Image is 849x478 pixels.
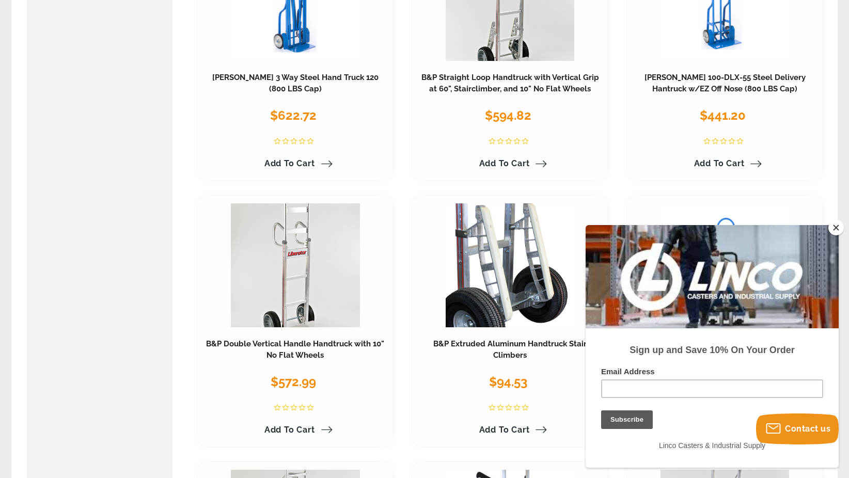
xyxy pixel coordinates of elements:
[479,158,530,168] span: Add to Cart
[473,155,547,172] a: Add to Cart
[264,425,315,435] span: Add to Cart
[479,425,530,435] span: Add to Cart
[700,108,746,123] span: $441.20
[206,339,384,360] a: B&P Double Vertical Handle Handtruck with 10" No Flat Wheels
[264,158,315,168] span: Add to Cart
[644,73,806,93] a: [PERSON_NAME] 100-DLX-55 Steel Delivery Hantruck w/EZ Off Nose (800 LBS Cap)
[15,185,67,204] input: Subscribe
[271,374,316,389] span: $572.99
[785,424,830,434] span: Contact us
[828,220,844,235] button: Close
[421,73,599,93] a: B&P Straight Loop Handtruck with Vertical Grip at 60", Stairclimber, and 10" No Flat Wheels
[258,155,333,172] a: Add to Cart
[694,158,745,168] span: Add to Cart
[270,108,317,123] span: $622.72
[433,339,587,360] a: B&P Extruded Aluminum Handtruck Stair Climbers
[756,413,839,444] button: Contact us
[688,155,762,172] a: Add to Cart
[15,142,238,154] label: Email Address
[485,108,531,123] span: $594.82
[258,421,333,439] a: Add to Cart
[212,73,379,93] a: [PERSON_NAME] 3 Way Steel Hand Truck 120 (800 LBS Cap)
[44,120,209,130] strong: Sign up and Save 10% On Your Order
[73,216,180,225] span: Linco Casters & Industrial Supply
[489,374,527,389] span: $94.53
[473,421,547,439] a: Add to Cart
